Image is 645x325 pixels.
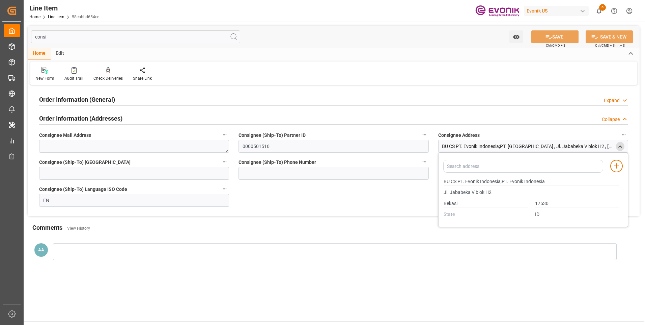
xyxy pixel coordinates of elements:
[29,15,40,19] a: Home
[438,132,480,139] span: Consignee Address
[420,130,429,139] button: Consignee (Ship-To) Partner ID
[607,3,622,19] button: Help Center
[31,30,240,43] input: Search Fields
[239,132,306,139] span: Consignee (Ship-To) Partner ID
[39,114,122,123] h2: Order Information (Addresses)
[444,211,528,218] input: State
[38,247,44,252] span: AA
[39,95,115,104] h2: Order Information (General)
[420,157,429,166] button: Consignee (Ship-To) Phone Number
[599,4,606,11] span: 6
[444,178,619,185] input: Name
[444,200,528,207] input: City
[509,30,523,43] button: open menu
[220,184,229,193] button: Consignee (Ship-To) Language ISO Code
[48,15,64,19] a: Line Item
[220,130,229,139] button: Consignee Mail Address
[133,75,152,81] div: Share Link
[616,142,624,151] div: close menu
[239,159,316,166] span: Consignee (Ship-To) Phone Number
[591,3,607,19] button: show 6 new notifications
[475,5,519,17] img: Evonik-brand-mark-Deep-Purple-RGB.jpeg_1700498283.jpeg
[444,189,619,196] input: Street
[586,30,633,43] button: SAVE & NEW
[442,143,614,150] div: BU CS PT. Evonik Indonesia;PT. [GEOGRAPHIC_DATA] , Jl. Jababeka V blok H2 , [GEOGRAPHIC_DATA] , I...
[39,186,127,193] span: Consignee (Ship-To) Language ISO Code
[602,116,620,123] div: Collapse
[35,75,54,81] div: New Form
[524,6,589,16] div: Evonik US
[51,48,69,59] div: Edit
[220,157,229,166] button: Consignee (Ship-To) [GEOGRAPHIC_DATA]
[39,159,131,166] span: Consignee (Ship-To) [GEOGRAPHIC_DATA]
[67,226,90,231] a: View History
[535,211,619,218] input: Country
[595,43,625,48] span: Ctrl/CMD + Shift + S
[619,130,628,139] button: Consignee Address
[39,132,91,139] span: Consignee Mail Address
[443,160,603,173] input: Search address
[604,97,620,104] div: Expand
[531,30,579,43] button: SAVE
[546,43,565,48] span: Ctrl/CMD + S
[535,200,619,207] input: Zip Code
[524,4,591,17] button: Evonik US
[28,48,51,59] div: Home
[93,75,123,81] div: Check Deliveries
[29,3,99,13] div: Line Item
[32,223,62,232] h2: Comments
[64,75,83,81] div: Audit Trail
